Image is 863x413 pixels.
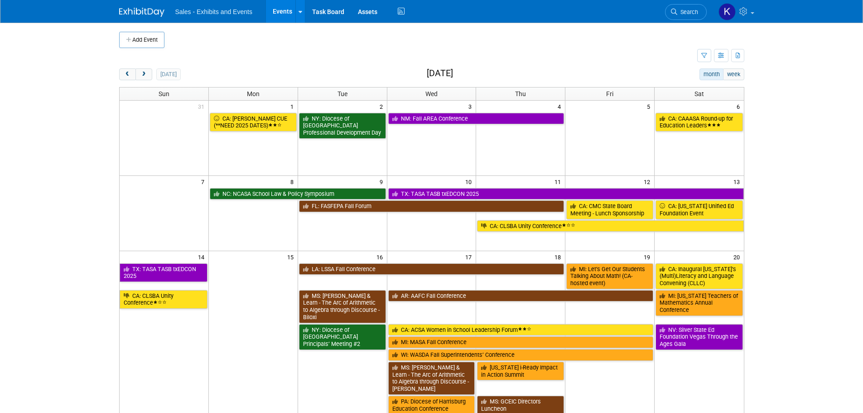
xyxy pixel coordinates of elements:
span: 18 [554,251,565,262]
a: MI: [US_STATE] Teachers of Mathematics Annual Conference [656,290,742,316]
a: CA: Inaugural [US_STATE]’s (Multi)Literacy and Language Convening (CLLC) [656,263,742,289]
span: Sun [159,90,169,97]
a: NC: NCASA School Law & Policy Symposium [210,188,386,200]
span: 17 [464,251,476,262]
span: 3 [468,101,476,112]
a: AR: AAFC Fall Conference [388,290,654,302]
a: CA: CLSBA Unity Conference [477,220,743,232]
button: prev [119,68,136,80]
span: 16 [376,251,387,262]
a: NV: Silver State Ed Foundation Vegas Through the Ages Gala [656,324,742,350]
a: LA: LSSA Fall Conference [299,263,564,275]
button: Add Event [119,32,164,48]
span: 12 [643,176,654,187]
span: 4 [557,101,565,112]
span: 8 [289,176,298,187]
span: 19 [643,251,654,262]
span: 11 [554,176,565,187]
a: MS: [PERSON_NAME] & Learn - The Arc of Arithmetic to Algebra through Discourse - Biloxi [299,290,386,323]
span: 1 [289,101,298,112]
span: Tue [337,90,347,97]
span: Mon [247,90,260,97]
button: next [135,68,152,80]
a: [US_STATE] i-Ready Impact in Action Summit [477,362,564,380]
a: TX: TASA TASB txEDCON 2025 [388,188,744,200]
a: CA: ACSA Women in School Leadership Forum [388,324,654,336]
span: 14 [197,251,208,262]
span: Thu [515,90,526,97]
span: 2 [379,101,387,112]
span: 15 [286,251,298,262]
span: Wed [425,90,438,97]
a: NM: Fall AREA Conference [388,113,564,125]
a: WI: WASDA Fall Superintendents’ Conference [388,349,654,361]
span: 7 [200,176,208,187]
span: 10 [464,176,476,187]
img: ExhibitDay [119,8,164,17]
h2: [DATE] [427,68,453,78]
a: CA: CAAASA Round-up for Education Leaders [656,113,742,131]
a: NY: Diocese of [GEOGRAPHIC_DATA] Principals’ Meeting #2 [299,324,386,350]
span: Sat [694,90,704,97]
a: TX: TASA TASB txEDCON 2025 [120,263,207,282]
a: CA: [PERSON_NAME] CUE (**NEED 2025 DATES) [210,113,297,131]
span: 20 [733,251,744,262]
span: Fri [606,90,613,97]
span: 9 [379,176,387,187]
a: CA: CLSBA Unity Conference [120,290,207,309]
span: 5 [646,101,654,112]
a: CA: CMC State Board Meeting - Lunch Sponsorship [566,200,653,219]
a: NY: Diocese of [GEOGRAPHIC_DATA] Professional Development Day [299,113,386,139]
span: 31 [197,101,208,112]
a: MS: [PERSON_NAME] & Learn - The Arc of Arithmetic to Algebra through Discourse - [PERSON_NAME] [388,362,475,395]
span: 13 [733,176,744,187]
a: MI: Let’s Get Our Students Talking About Math! (CA-hosted event) [566,263,653,289]
img: Kara Haven [718,3,736,20]
button: [DATE] [156,68,180,80]
button: month [699,68,723,80]
span: Sales - Exhibits and Events [175,8,252,15]
span: 6 [736,101,744,112]
button: week [723,68,744,80]
a: FL: FASFEPA Fall Forum [299,200,564,212]
a: Search [665,4,707,20]
a: CA: [US_STATE] Unified Ed Foundation Event [656,200,742,219]
span: Search [677,9,698,15]
a: MI: MASA Fall Conference [388,336,654,348]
